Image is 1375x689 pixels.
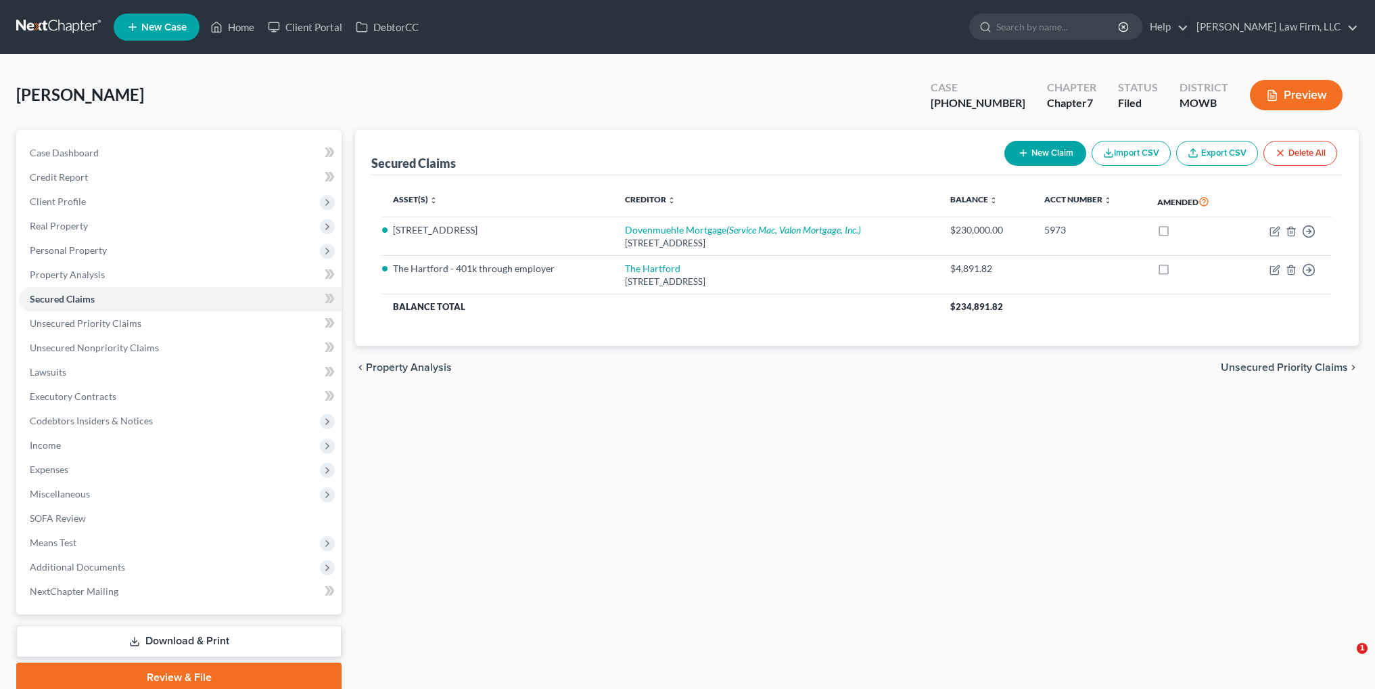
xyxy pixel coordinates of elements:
a: Help [1143,15,1188,39]
span: Property Analysis [366,362,452,373]
div: [STREET_ADDRESS] [625,237,929,250]
div: $230,000.00 [950,223,1023,237]
a: Secured Claims [19,287,342,311]
div: Case [931,80,1025,95]
a: Unsecured Nonpriority Claims [19,336,342,360]
i: unfold_more [668,196,676,204]
i: (Service Mac, Valon Mortgage, Inc.) [726,224,861,236]
input: Search by name... [996,14,1120,39]
span: Secured Claims [30,293,95,305]
span: Means Test [30,537,76,548]
span: Unsecured Nonpriority Claims [30,342,159,353]
a: Balance unfold_more [950,194,998,204]
span: Lawsuits [30,366,66,378]
a: Property Analysis [19,263,342,287]
span: Personal Property [30,244,107,256]
span: Additional Documents [30,561,125,573]
span: Miscellaneous [30,488,90,499]
i: unfold_more [429,196,438,204]
i: unfold_more [989,196,998,204]
div: Chapter [1047,80,1096,95]
i: unfold_more [1104,196,1112,204]
th: Amended [1146,186,1240,217]
a: Export CSV [1176,141,1258,166]
a: Lawsuits [19,360,342,384]
span: Income [30,439,61,451]
div: $4,891.82 [950,262,1023,275]
i: chevron_right [1348,362,1359,373]
a: Acct Number unfold_more [1044,194,1112,204]
a: [PERSON_NAME] Law Firm, LLC [1190,15,1358,39]
span: Expenses [30,464,68,475]
button: Delete All [1263,141,1337,166]
span: NextChapter Mailing [30,585,118,597]
div: Chapter [1047,95,1096,111]
a: Dovenmuehle Mortgage(Service Mac, Valon Mortgage, Inc.) [625,224,861,236]
span: Case Dashboard [30,147,99,158]
a: Download & Print [16,625,342,657]
span: Unsecured Priority Claims [30,317,141,329]
li: The Hartford - 401k through employer [393,262,603,275]
span: SOFA Review [30,512,86,524]
button: Preview [1250,80,1343,110]
a: Credit Report [19,165,342,190]
div: Filed [1118,95,1158,111]
div: [STREET_ADDRESS] [625,275,929,288]
a: Executory Contracts [19,384,342,409]
div: Status [1118,80,1158,95]
span: Real Property [30,220,88,231]
span: Executory Contracts [30,391,116,402]
span: [PERSON_NAME] [16,85,144,104]
div: Secured Claims [371,155,456,171]
span: Credit Report [30,171,88,183]
a: DebtorCC [349,15,425,39]
button: New Claim [1004,141,1086,166]
a: SOFA Review [19,506,342,531]
span: 7 [1087,96,1093,109]
div: District [1180,80,1228,95]
li: [STREET_ADDRESS] [393,223,603,237]
a: Asset(s) unfold_more [393,194,438,204]
th: Balance Total [382,294,939,319]
div: [PHONE_NUMBER] [931,95,1025,111]
a: Unsecured Priority Claims [19,311,342,336]
iframe: Intercom live chat [1329,643,1361,675]
a: Creditor unfold_more [625,194,676,204]
span: Property Analysis [30,269,105,280]
span: Codebtors Insiders & Notices [30,415,153,426]
span: New Case [141,22,187,32]
button: Unsecured Priority Claims chevron_right [1221,362,1359,373]
a: Home [204,15,261,39]
a: The Hartford [625,263,680,274]
button: chevron_left Property Analysis [355,362,452,373]
span: $234,891.82 [950,301,1003,312]
div: MOWB [1180,95,1228,111]
a: NextChapter Mailing [19,579,342,604]
a: Case Dashboard [19,141,342,165]
a: Client Portal [261,15,349,39]
span: 1 [1357,643,1368,654]
div: 5973 [1044,223,1136,237]
span: Unsecured Priority Claims [1221,362,1348,373]
button: Import CSV [1092,141,1171,166]
i: chevron_left [355,362,366,373]
span: Client Profile [30,196,86,207]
